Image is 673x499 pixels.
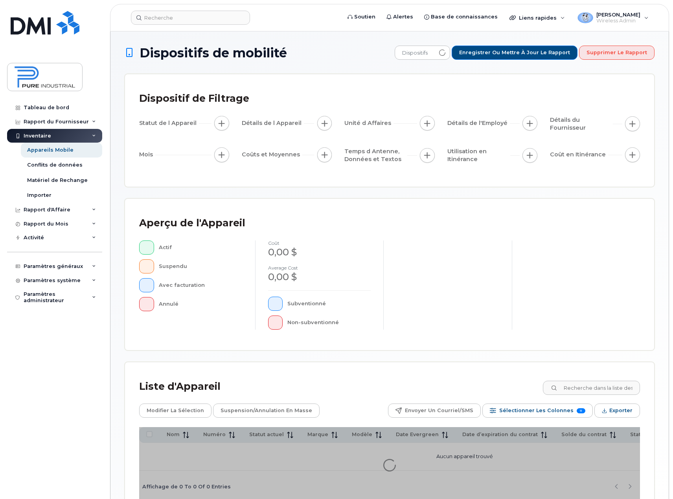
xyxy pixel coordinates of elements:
[344,119,394,127] span: Unité d Affaires
[447,119,510,127] span: Détails de l'Employé
[452,46,577,60] button: Enregistrer ou mettre à jour le rapport
[268,240,371,246] h4: coût
[550,150,608,159] span: Coût en Itinérance
[287,316,371,330] div: Non-subventionné
[543,381,640,395] input: Recherche dans la liste des appareils ...
[139,404,211,418] button: Modifier la sélection
[459,49,570,56] span: Enregistrer ou mettre à jour le rapport
[287,297,371,311] div: Subventionné
[388,404,481,418] button: Envoyer un courriel/SMS
[221,405,312,416] span: Suspension/Annulation en masse
[242,150,302,159] span: Coûts et Moyennes
[139,88,249,109] div: Dispositif de Filtrage
[140,46,287,60] span: Dispositifs de mobilité
[447,147,510,163] span: Utilisation en Itinérance
[405,405,473,416] span: Envoyer un courriel/SMS
[139,119,199,127] span: Statut de l Appareil
[242,119,304,127] span: Détails de l Appareil
[159,297,243,311] div: Annulé
[139,213,245,233] div: Aperçu de l'Appareil
[268,246,371,259] div: 0,00 $
[268,265,371,270] h4: Average cost
[395,46,435,60] span: Dispositifs
[159,278,243,292] div: Avec facturation
[609,405,633,416] span: Exporter
[159,259,243,273] div: Suspendu
[147,405,204,416] span: Modifier la sélection
[213,404,320,418] button: Suspension/Annulation en masse
[159,240,243,255] div: Actif
[344,147,407,163] span: Temps d Antenne, Données et Textos
[587,49,647,56] span: Supprimer le rapport
[139,376,221,397] div: Liste d'Appareil
[550,116,613,132] span: Détails du Fournisseur
[577,408,585,413] span: 11
[594,404,640,418] button: Exporter
[499,405,574,416] span: Sélectionner les colonnes
[139,150,155,159] span: Mois
[268,270,371,284] div: 0,00 $
[482,404,593,418] button: Sélectionner les colonnes 11
[579,46,655,60] button: Supprimer le rapport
